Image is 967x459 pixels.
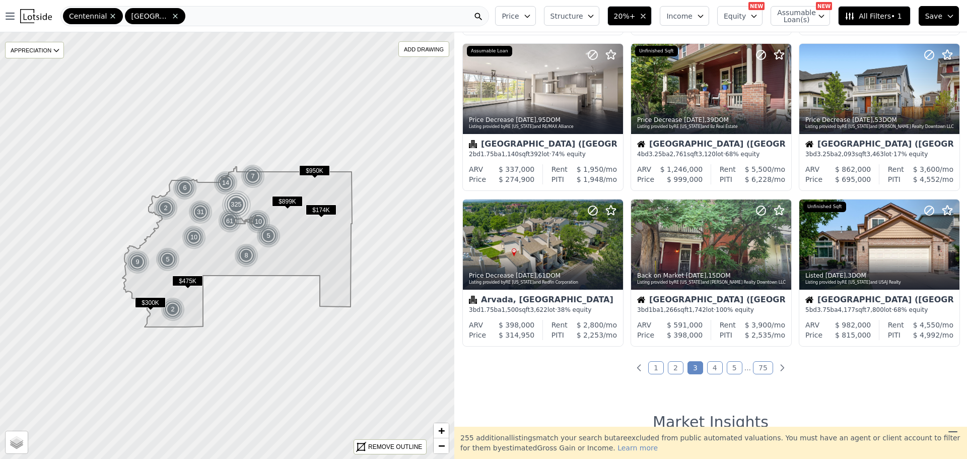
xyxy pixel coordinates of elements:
span: 3,120 [699,151,716,158]
img: g1.png [234,243,259,268]
img: House [805,296,813,304]
div: Listed , 3 DOM [805,272,954,280]
button: Save [919,6,959,26]
a: Layers [6,431,28,453]
time: 2025-08-15 15:14 [684,116,705,123]
span: 2,093 [838,151,855,158]
div: Price [805,174,822,184]
span: $475K [172,276,203,286]
div: 3 bd 3.25 ba sqft lot · 17% equity [805,150,953,158]
div: Rent [888,164,904,174]
span: $ 2,253 [577,331,603,339]
div: 5 [256,224,281,248]
div: $174K [306,205,336,219]
img: g1.png [156,247,180,272]
div: ARV [637,320,651,330]
div: ADD DRAWING [399,42,449,56]
div: Rent [720,164,736,174]
div: 3 bd 1 ba sqft lot · 100% equity [637,306,785,314]
button: Structure [544,6,599,26]
a: Page 4 [707,361,723,374]
a: Listed [DATE],3DOMListing provided byRE [US_STATE]and USAJ RealtyUnfinished SqftHouse[GEOGRAPHIC_... [799,199,959,347]
a: Price Decrease [DATE],61DOMListing provided byRE [US_STATE]and Redfin CorporationCondominiumArvad... [462,199,623,347]
img: g1.png [125,250,150,274]
span: 1,266 [660,306,677,313]
span: 1,500 [502,306,519,313]
div: /mo [736,164,785,174]
a: Zoom in [434,423,449,438]
span: $ 4,992 [913,331,940,339]
div: 61 [217,208,243,234]
span: $ 2,535 [745,331,772,339]
img: Condominium [469,296,477,304]
span: 392 [530,151,542,158]
span: $ 3,600 [913,165,940,173]
button: All Filters• 1 [838,6,910,26]
a: Page 75 [753,361,773,374]
div: PITI [720,174,732,184]
div: NEW [748,2,765,10]
button: Equity [717,6,763,26]
span: $300K [135,297,166,308]
div: [GEOGRAPHIC_DATA] ([GEOGRAPHIC_DATA]) [637,296,785,306]
div: 8 [234,243,258,268]
span: $ 4,550 [913,321,940,329]
button: Income [660,6,709,26]
span: $ 6,228 [745,175,772,183]
img: House [637,140,645,148]
span: 7,800 [867,306,884,313]
div: 5 [156,247,180,272]
img: House [805,140,813,148]
div: NEW [816,2,832,10]
img: House [637,296,645,304]
span: 2,761 [670,151,687,158]
div: APPRECIATION [5,42,64,58]
div: Listing provided by RE [US_STATE] and [PERSON_NAME] Realty Downtown LLC [637,280,786,286]
a: Page 2 [668,361,683,374]
img: g1.png [241,164,265,188]
span: Learn more [617,444,658,452]
span: $ 398,000 [667,331,703,339]
div: 2 [161,297,185,321]
span: $ 2,800 [577,321,603,329]
div: /mo [904,320,953,330]
div: 5 bd 3.75 ba sqft lot · 68% equity [805,306,953,314]
span: $174K [306,205,336,215]
div: ARV [637,164,651,174]
button: Assumable Loan(s) [771,6,830,26]
span: $ 1,950 [577,165,603,173]
span: + [438,424,445,437]
div: 4 bd 3.25 ba sqft lot · 68% equity [637,150,785,158]
span: Income [666,11,693,21]
div: 255 additional listing s match your search but are excluded from public automated valuations. You... [454,427,967,459]
span: $ 982,000 [835,321,871,329]
div: 3 bd 1.75 ba sqft lot · 38% equity [469,306,617,314]
div: [GEOGRAPHIC_DATA] ([GEOGRAPHIC_DATA]) [469,140,617,150]
div: 14 [214,171,238,195]
div: Assumable Loan [467,46,512,57]
img: g5.png [221,189,252,220]
span: $ 695,000 [835,175,871,183]
span: 1,742 [688,306,706,313]
div: Rent [888,320,904,330]
img: g1.png [256,224,281,248]
img: g1.png [188,200,213,224]
span: $950K [299,165,330,176]
div: 2 bd 1.75 ba sqft lot · 74% equity [469,150,617,158]
div: PITI [551,330,564,340]
div: Price [637,174,654,184]
a: Jump forward [744,364,751,372]
a: Zoom out [434,438,449,453]
div: Price Decrease , 39 DOM [637,116,786,124]
span: $899K [272,196,303,207]
div: Rent [720,320,736,330]
div: Listing provided by RE [US_STATE] and 8z Real Estate [637,124,786,130]
img: g1.png [154,196,178,220]
img: Condominium [469,140,477,148]
a: Page 1 [648,361,664,374]
span: [GEOGRAPHIC_DATA]-[GEOGRAPHIC_DATA]-[GEOGRAPHIC_DATA] [131,11,169,21]
img: g1.png [182,225,206,249]
span: 4,177 [838,306,855,313]
img: g1.png [173,176,197,200]
button: 20%+ [607,6,652,26]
